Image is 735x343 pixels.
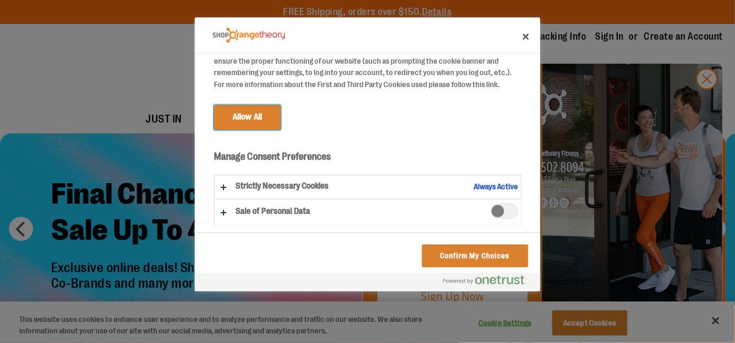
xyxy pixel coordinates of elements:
img: Company Logo [213,28,285,43]
button: Confirm My Choices [422,244,528,267]
div: Preference center [195,17,540,292]
h3: Manage Consent Preferences [214,151,522,169]
span: Sale of Personal Data [491,204,518,219]
img: Powered by OneTrust Opens in a new Tab [443,275,525,285]
button: Close [513,23,539,50]
div: Do Not Sell My Personal Information [195,17,540,292]
div: Company Logo [213,23,285,47]
button: Allow All [214,105,281,129]
a: Powered by OneTrust Opens in a new Tab [443,275,534,290]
